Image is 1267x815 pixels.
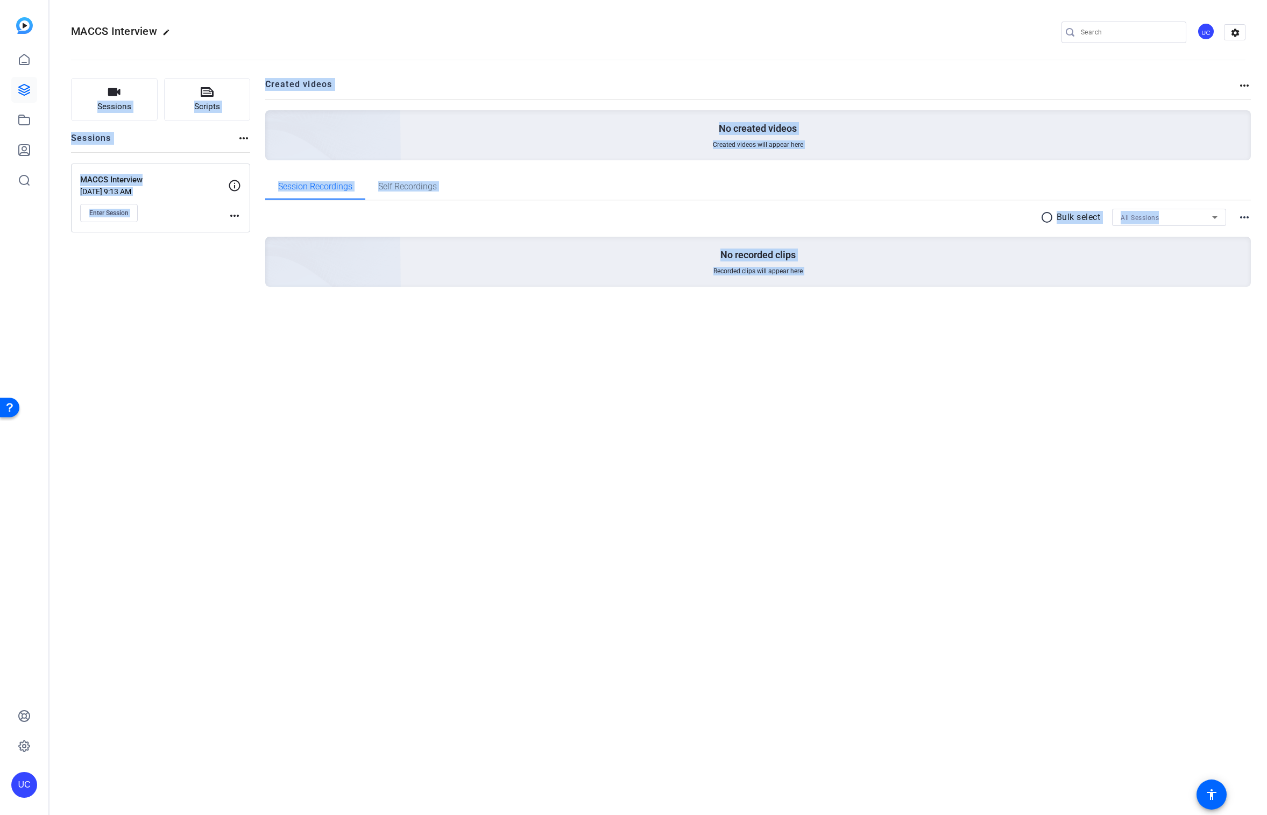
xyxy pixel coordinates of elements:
[1238,79,1251,92] mat-icon: more_horiz
[237,132,250,145] mat-icon: more_horiz
[80,187,228,196] p: [DATE] 9:13 AM
[1041,211,1057,224] mat-icon: radio_button_unchecked
[11,772,37,798] div: UC
[80,174,228,186] p: MACCS Interview
[378,182,437,191] span: Self Recordings
[16,17,33,34] img: blue-gradient.svg
[1057,211,1101,224] p: Bulk select
[713,267,803,275] span: Recorded clips will appear here
[265,78,1238,99] h2: Created videos
[278,182,352,191] span: Session Recordings
[89,209,129,217] span: Enter Session
[71,132,111,152] h2: Sessions
[713,140,803,149] span: Created videos will appear here
[1224,25,1246,41] mat-icon: settings
[1197,23,1216,41] ngx-avatar: UChicago Creative
[145,130,401,364] img: embarkstudio-empty-session.png
[228,209,241,222] mat-icon: more_horiz
[1121,214,1159,222] span: All Sessions
[1238,211,1251,224] mat-icon: more_horiz
[162,29,175,41] mat-icon: edit
[145,4,401,237] img: Creted videos background
[194,101,220,113] span: Scripts
[71,78,158,121] button: Sessions
[80,204,138,222] button: Enter Session
[164,78,251,121] button: Scripts
[97,101,131,113] span: Sessions
[1081,26,1178,39] input: Search
[720,249,796,261] p: No recorded clips
[71,25,157,38] span: MACCS Interview
[719,122,797,135] p: No created videos
[1205,788,1218,801] mat-icon: accessibility
[1197,23,1215,40] div: UC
